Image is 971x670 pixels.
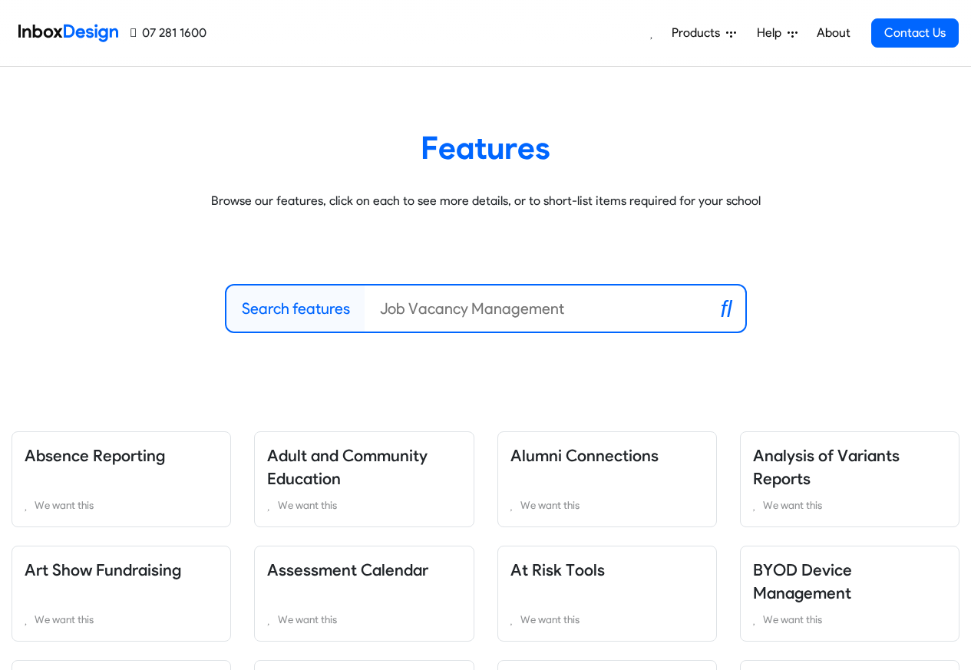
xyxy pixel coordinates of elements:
[728,431,971,527] div: Analysis of Variants Reports
[25,610,218,629] a: We want this
[753,496,946,514] a: We want this
[25,496,218,514] a: We want this
[35,499,94,511] span: We want this
[753,446,900,488] a: Analysis of Variants Reports
[486,431,728,527] div: Alumni Connections
[23,128,948,167] heading: Features
[510,560,605,579] a: At Risk Tools
[728,546,971,642] div: BYOD Device Management
[757,24,788,42] span: Help
[871,18,959,48] a: Contact Us
[751,18,804,48] a: Help
[665,18,742,48] a: Products
[486,546,728,642] div: At Risk Tools
[267,560,428,579] a: Assessment Calendar
[35,613,94,625] span: We want this
[510,496,704,514] a: We want this
[763,613,822,625] span: We want this
[130,24,206,42] a: 07 281 1600
[267,446,428,488] a: Adult and Community Education
[753,560,852,602] a: BYOD Device Management
[267,610,461,629] a: We want this
[25,560,181,579] a: Art Show Fundraising
[672,24,726,42] span: Products
[510,446,659,465] a: Alumni Connections
[753,610,946,629] a: We want this
[278,613,337,625] span: We want this
[242,297,350,320] label: Search features
[23,192,948,210] p: Browse our features, click on each to see more details, or to short-list items required for your ...
[812,18,854,48] a: About
[520,499,580,511] span: We want this
[510,610,704,629] a: We want this
[763,499,822,511] span: We want this
[278,499,337,511] span: We want this
[520,613,580,625] span: We want this
[267,496,461,514] a: We want this
[25,446,165,465] a: Absence Reporting
[243,546,485,642] div: Assessment Calendar
[243,431,485,527] div: Adult and Community Education
[365,285,708,332] input: Job Vacancy Management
